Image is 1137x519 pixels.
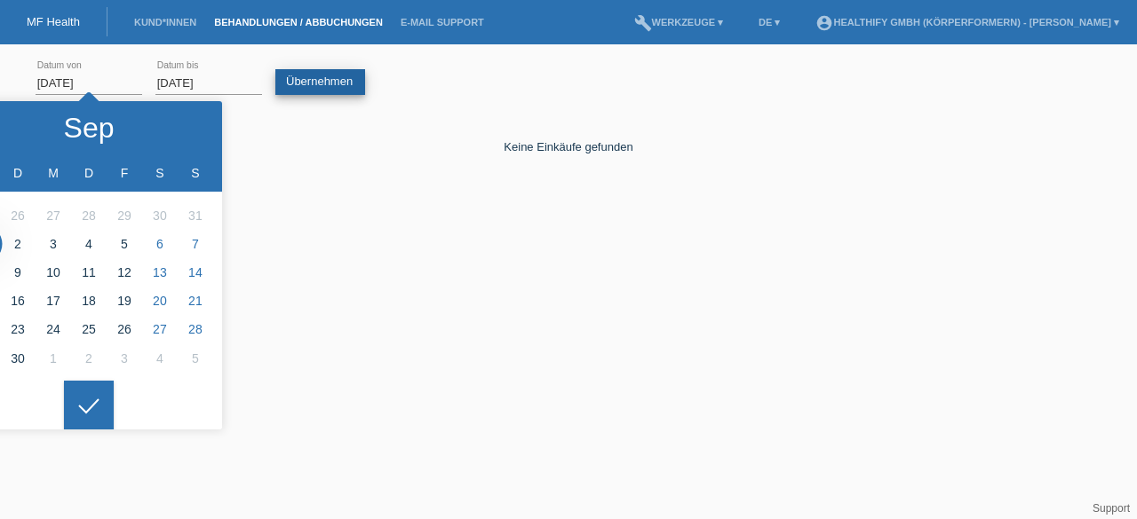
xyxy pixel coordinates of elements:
[807,17,1128,28] a: account_circleHealthify GmbH (Körperformern) - [PERSON_NAME] ▾
[1093,502,1130,515] a: Support
[392,17,493,28] a: E-Mail Support
[36,114,1101,153] div: Keine Einkäufe gefunden
[815,14,833,32] i: account_circle
[27,15,80,28] a: MF Health
[275,69,365,95] a: Übernehmen
[750,17,789,28] a: DE ▾
[625,17,733,28] a: buildWerkzeuge ▾
[205,17,392,28] a: Behandlungen / Abbuchungen
[64,114,115,142] div: Sep
[125,17,205,28] a: Kund*innen
[634,14,652,32] i: build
